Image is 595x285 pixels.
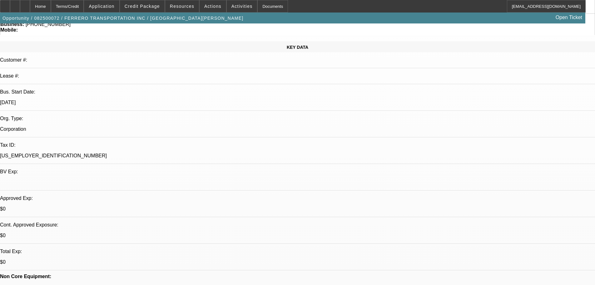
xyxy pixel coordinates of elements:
span: Credit Package [125,4,160,9]
button: Activities [227,0,257,12]
button: Application [84,0,119,12]
span: Actions [204,4,221,9]
button: Resources [165,0,199,12]
span: Application [89,4,114,9]
a: Open Ticket [553,12,585,23]
span: Resources [170,4,194,9]
span: Opportunity / 082500072 / FERRERO TRANSPORTATION INC / [GEOGRAPHIC_DATA][PERSON_NAME] [2,16,243,21]
button: Credit Package [120,0,165,12]
strong: Mobile: [0,27,18,33]
button: Actions [200,0,226,12]
span: KEY DATA [287,45,308,50]
span: Activities [231,4,253,9]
